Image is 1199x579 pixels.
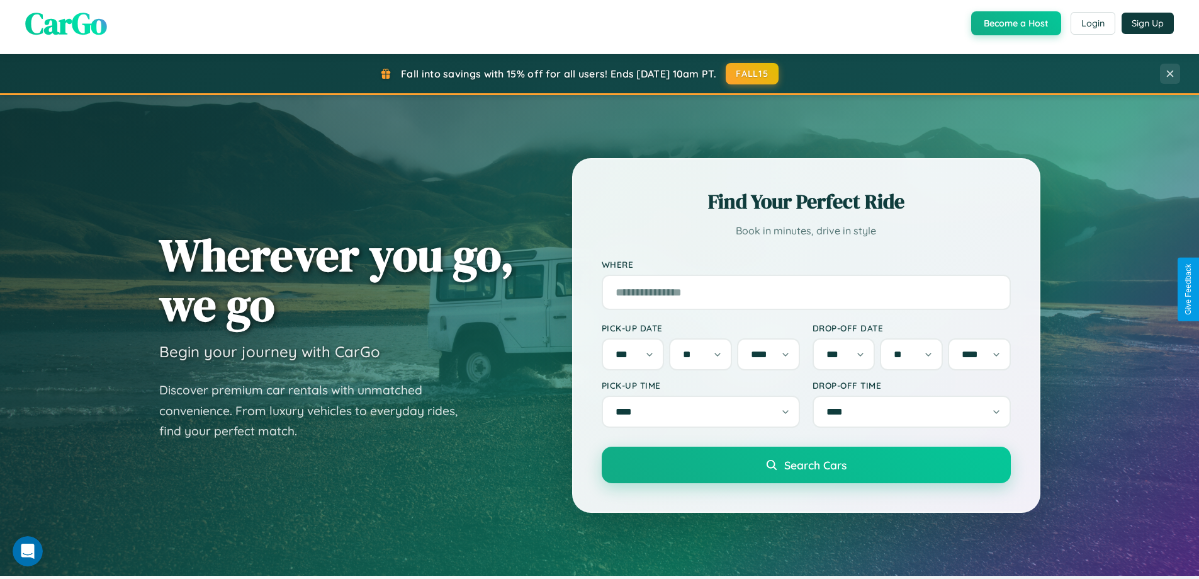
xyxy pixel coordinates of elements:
button: Sign Up [1122,13,1174,34]
h2: Find Your Perfect Ride [602,188,1011,215]
label: Drop-off Date [813,323,1011,333]
button: Become a Host [971,11,1061,35]
label: Drop-off Time [813,380,1011,391]
span: Search Cars [784,458,847,472]
button: Login [1071,12,1115,35]
p: Book in minutes, drive in style [602,222,1011,240]
span: CarGo [25,3,107,44]
h1: Wherever you go, we go [159,230,514,330]
iframe: Intercom live chat [13,536,43,566]
label: Pick-up Time [602,380,800,391]
label: Pick-up Date [602,323,800,333]
button: Search Cars [602,447,1011,483]
span: Fall into savings with 15% off for all users! Ends [DATE] 10am PT. [401,67,716,80]
label: Where [602,259,1011,270]
div: Give Feedback [1184,264,1193,315]
p: Discover premium car rentals with unmatched convenience. From luxury vehicles to everyday rides, ... [159,380,474,442]
h3: Begin your journey with CarGo [159,342,380,361]
button: FALL15 [726,63,779,84]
